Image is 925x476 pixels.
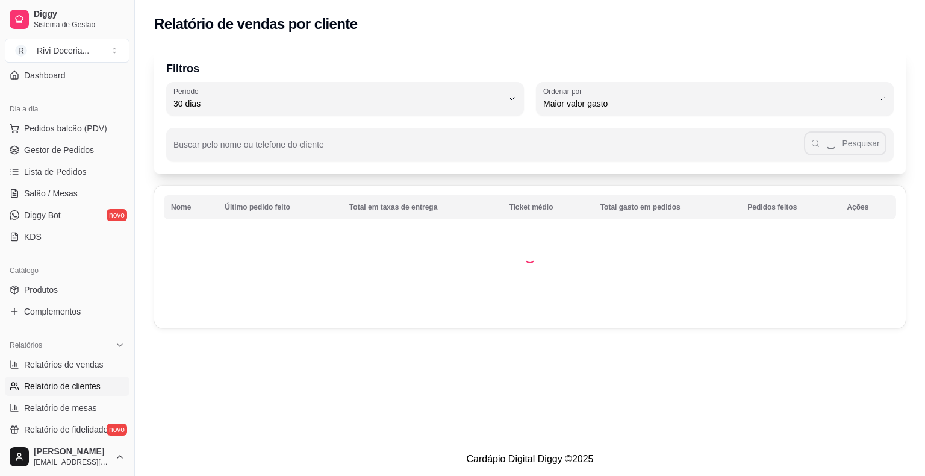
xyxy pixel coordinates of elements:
button: Pedidos balcão (PDV) [5,119,129,138]
footer: Cardápio Digital Diggy © 2025 [135,442,925,476]
label: Ordenar por [543,86,586,96]
a: Relatório de clientes [5,377,129,396]
a: Produtos [5,280,129,299]
span: Pedidos balcão (PDV) [24,122,107,134]
h2: Relatório de vendas por cliente [154,14,358,34]
a: Relatório de fidelidadenovo [5,420,129,439]
a: Diggy Botnovo [5,205,129,225]
span: [PERSON_NAME] [34,446,110,457]
a: Gestor de Pedidos [5,140,129,160]
span: Dashboard [24,69,66,81]
span: [EMAIL_ADDRESS][DOMAIN_NAME] [34,457,110,467]
span: Maior valor gasto [543,98,872,110]
a: Relatórios de vendas [5,355,129,374]
a: Salão / Mesas [5,184,129,203]
a: KDS [5,227,129,246]
a: Relatório de mesas [5,398,129,418]
p: Filtros [166,60,894,77]
span: Diggy [34,9,125,20]
input: Buscar pelo nome ou telefone do cliente [173,143,804,155]
span: Relatórios [10,340,42,350]
button: Select a team [5,39,129,63]
label: Período [173,86,202,96]
div: Dia a dia [5,99,129,119]
span: KDS [24,231,42,243]
a: Dashboard [5,66,129,85]
span: Relatório de clientes [24,380,101,392]
button: Ordenar porMaior valor gasto [536,82,894,116]
span: Relatórios de vendas [24,359,104,371]
div: Rivi Doceria ... [37,45,89,57]
span: Diggy Bot [24,209,61,221]
span: Sistema de Gestão [34,20,125,30]
span: Gestor de Pedidos [24,144,94,156]
span: R [15,45,27,57]
a: DiggySistema de Gestão [5,5,129,34]
div: Catálogo [5,261,129,280]
span: Relatório de fidelidade [24,424,108,436]
a: Complementos [5,302,129,321]
button: Período30 dias [166,82,524,116]
span: 30 dias [173,98,502,110]
span: Complementos [24,305,81,318]
button: [PERSON_NAME][EMAIL_ADDRESS][DOMAIN_NAME] [5,442,129,471]
div: Loading [524,251,536,263]
span: Relatório de mesas [24,402,97,414]
a: Lista de Pedidos [5,162,129,181]
span: Salão / Mesas [24,187,78,199]
span: Lista de Pedidos [24,166,87,178]
span: Produtos [24,284,58,296]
